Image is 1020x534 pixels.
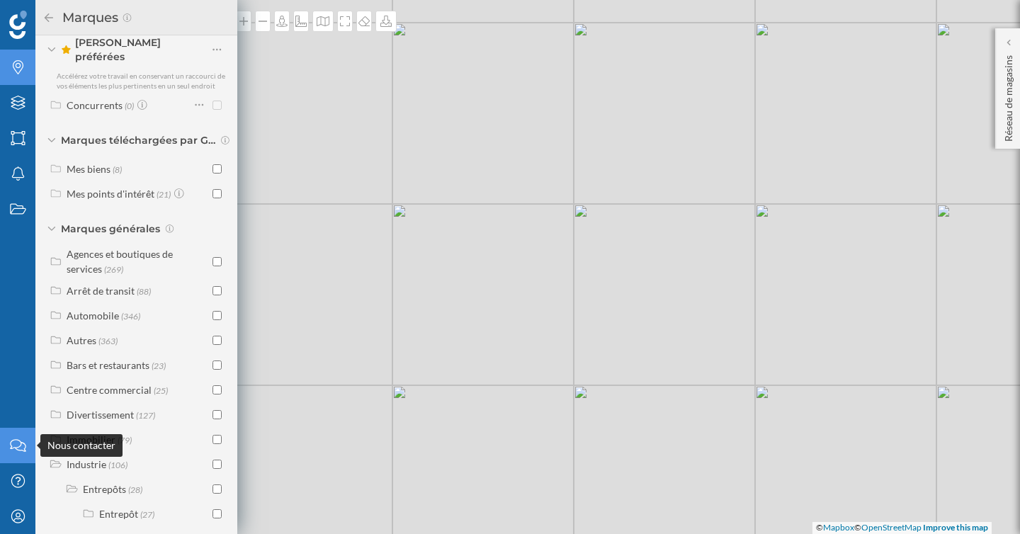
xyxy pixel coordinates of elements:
span: (106) [108,458,127,470]
div: Divertissement [67,409,134,421]
a: Mapbox [823,522,854,533]
div: Automobile [67,309,119,322]
div: © © [812,522,992,534]
div: Industrie [67,458,106,470]
span: (269) [104,263,123,275]
div: Autres [67,334,96,346]
span: (127) [136,409,155,421]
span: Marques téléchargées par Geoblink [61,133,217,147]
div: Immobilier [67,433,115,445]
div: Entrepôt [99,508,138,520]
span: (27) [140,508,154,520]
span: (79) [118,433,132,445]
div: Mes points d'intérêt [67,188,154,200]
span: (28) [128,483,142,495]
span: (25) [154,384,168,396]
span: Assistance [28,10,97,23]
span: Accélérez votre travail en conservant un raccourci de vos éléments les plus pertinents en un seul... [57,72,225,90]
div: Concurrents [67,99,123,111]
div: Entrepôts [83,483,126,495]
a: OpenStreetMap [861,522,922,533]
span: Marques générales [61,222,160,236]
span: (363) [98,334,118,346]
div: Agences et boutiques de services [67,248,173,275]
div: Mes biens [67,163,110,175]
span: (23) [152,359,166,371]
span: (88) [137,285,151,297]
span: (0) [125,99,134,111]
span: [PERSON_NAME] préférées [61,35,211,64]
div: Arrêt de transit [67,285,135,297]
span: (21) [157,188,171,200]
h2: Marques [55,6,122,29]
div: Bars et restaurants [67,359,149,371]
span: (346) [121,309,140,322]
a: Improve this map [923,522,988,533]
span: (8) [113,163,122,175]
div: Centre commercial [67,384,152,396]
div: Nous contacter [40,434,123,457]
p: Réseau de magasins [1002,50,1016,142]
img: Logo Geoblink [9,11,27,39]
